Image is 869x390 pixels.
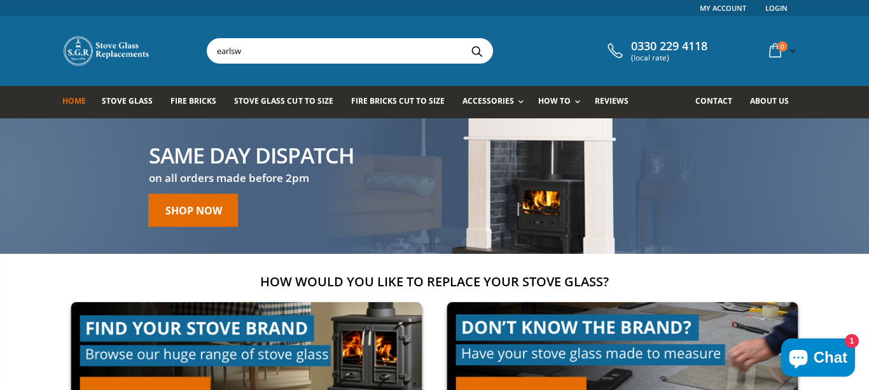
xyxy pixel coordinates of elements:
[695,86,742,118] a: Contact
[631,53,707,62] span: (local rate)
[604,39,707,62] a: 0330 229 4118 (local rate)
[595,95,629,106] span: Reviews
[538,86,587,118] a: How To
[149,193,239,226] a: Shop Now
[62,35,151,67] img: Stove Glass Replacement
[777,338,859,380] inbox-online-store-chat: Shopify online store chat
[750,86,798,118] a: About us
[462,86,530,118] a: Accessories
[170,86,226,118] a: Fire Bricks
[62,95,86,106] span: Home
[631,39,707,53] span: 0330 229 4118
[102,86,162,118] a: Stove Glass
[695,95,732,106] span: Contact
[462,95,514,106] span: Accessories
[234,86,342,118] a: Stove Glass Cut To Size
[170,95,216,106] span: Fire Bricks
[777,41,788,52] span: 0
[750,95,789,106] span: About us
[351,95,445,106] span: Fire Bricks Cut To Size
[149,171,354,185] h3: on all orders made before 2pm
[234,95,333,106] span: Stove Glass Cut To Size
[207,39,635,63] input: Search your stove brand...
[764,38,798,63] a: 0
[538,95,571,106] span: How To
[62,86,95,118] a: Home
[462,39,491,63] button: Search
[62,273,807,290] h2: How would you like to replace your stove glass?
[102,95,153,106] span: Stove Glass
[149,144,354,165] h2: Same day Dispatch
[351,86,454,118] a: Fire Bricks Cut To Size
[595,86,638,118] a: Reviews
